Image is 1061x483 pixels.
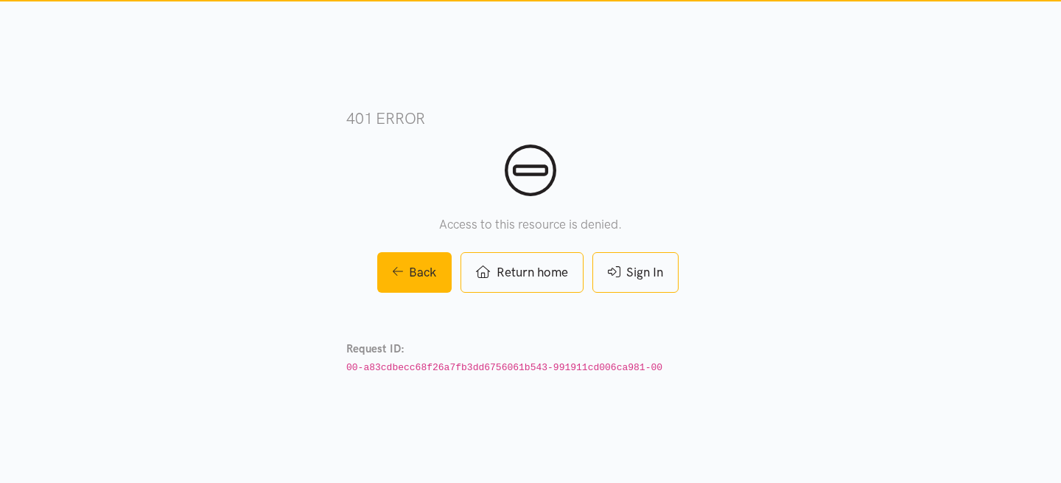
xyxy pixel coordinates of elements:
[592,252,679,293] a: Sign In
[346,215,715,234] p: Access to this resource is denied.
[346,362,662,373] code: 00-a83cdbecc68f26a7fb3dd6756061b543-991911cd006ca981-00
[377,252,452,293] a: Back
[461,252,583,293] a: Return home
[346,108,715,129] h3: 401 error
[346,342,405,355] strong: Request ID:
